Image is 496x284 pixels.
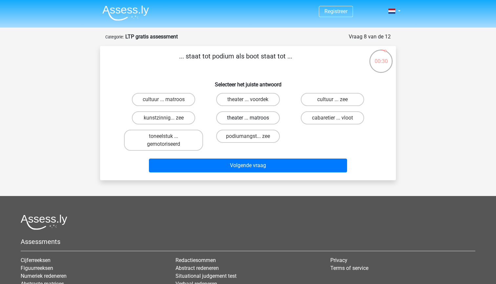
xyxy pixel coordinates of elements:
[176,257,216,263] a: Redactiesommen
[176,265,219,271] a: Abstract redeneren
[349,33,391,41] div: Vraag 8 van de 12
[111,51,361,71] p: ... staat tot podium als boot staat tot ...
[216,111,279,124] label: theater ... matroos
[132,111,195,124] label: kunstzinnig... zee
[21,238,475,246] h5: Assessments
[330,265,368,271] a: Terms of service
[132,93,195,106] label: cultuur ... matroos
[149,159,347,172] button: Volgende vraag
[176,273,237,279] a: Situational judgement test
[301,93,364,106] label: cultuur ... zee
[21,265,53,271] a: Figuurreeksen
[125,33,178,40] strong: LTP gratis assessment
[301,111,364,124] label: cabaretier ... vloot
[21,273,67,279] a: Numeriek redeneren
[21,257,51,263] a: Cijferreeksen
[102,5,149,21] img: Assessly
[369,49,393,65] div: 00:30
[324,8,347,14] a: Registreer
[330,257,347,263] a: Privacy
[105,34,124,39] small: Categorie:
[111,76,385,88] h6: Selecteer het juiste antwoord
[216,130,279,143] label: podiumangst... zee
[216,93,279,106] label: theater ... voordek
[21,214,67,230] img: Assessly logo
[124,130,203,151] label: toneelstuk ... gemotoriseerd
